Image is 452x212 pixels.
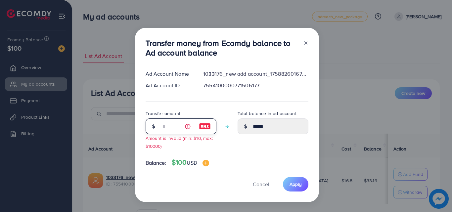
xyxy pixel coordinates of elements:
[283,177,308,191] button: Apply
[198,82,313,89] div: 7554100000771506177
[290,181,302,188] span: Apply
[140,82,198,89] div: Ad Account ID
[198,70,313,78] div: 1033176_new add account_1758826016703
[146,110,180,117] label: Transfer amount
[146,135,213,149] small: Amount is invalid (min: $10, max: $10000)
[187,159,197,166] span: USD
[203,160,209,166] img: image
[140,70,198,78] div: Ad Account Name
[199,122,211,130] img: image
[253,181,269,188] span: Cancel
[146,38,298,58] h3: Transfer money from Ecomdy balance to Ad account balance
[146,159,166,167] span: Balance:
[172,158,209,167] h4: $100
[238,110,296,117] label: Total balance in ad account
[245,177,278,191] button: Cancel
